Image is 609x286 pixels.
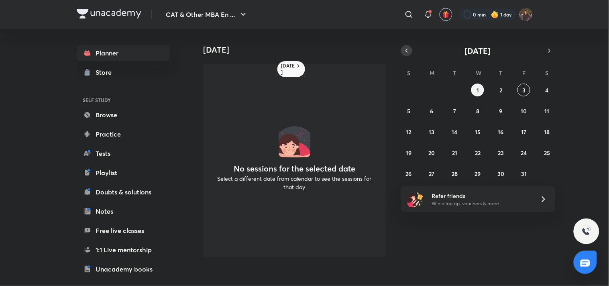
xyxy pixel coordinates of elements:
abbr: Tuesday [453,69,456,77]
abbr: October 14, 2025 [452,128,458,136]
abbr: October 18, 2025 [544,128,550,136]
abbr: October 4, 2025 [546,86,549,94]
a: Unacademy books [77,261,170,277]
button: October 15, 2025 [471,125,484,138]
button: October 11, 2025 [541,104,554,117]
abbr: October 23, 2025 [498,149,504,157]
button: October 29, 2025 [471,167,484,180]
abbr: Thursday [499,69,503,77]
a: Tests [77,145,170,161]
img: Bhumika Varshney [519,8,533,21]
div: Store [96,67,117,77]
h4: No sessions for the selected date [234,164,355,174]
abbr: October 13, 2025 [429,128,435,136]
abbr: October 2, 2025 [499,86,502,94]
abbr: October 24, 2025 [521,149,527,157]
h6: SELF STUDY [77,93,170,107]
abbr: October 16, 2025 [498,128,504,136]
button: October 3, 2025 [517,84,530,96]
abbr: October 1, 2025 [477,86,479,94]
button: [DATE] [412,45,544,56]
abbr: Friday [522,69,525,77]
button: October 13, 2025 [426,125,438,138]
abbr: October 5, 2025 [407,107,410,115]
abbr: October 8, 2025 [476,107,479,115]
a: Practice [77,126,170,142]
a: Free live classes [77,223,170,239]
img: referral [407,191,424,207]
a: Playlist [77,165,170,181]
h4: [DATE] [204,45,392,55]
button: October 4, 2025 [541,84,554,96]
button: CAT & Other MBA En ... [161,6,253,22]
abbr: October 17, 2025 [521,128,527,136]
abbr: October 21, 2025 [452,149,458,157]
p: Win a laptop, vouchers & more [432,200,530,207]
button: October 27, 2025 [426,167,438,180]
a: Planner [77,45,170,61]
abbr: October 11, 2025 [545,107,550,115]
img: avatar [442,11,450,18]
button: October 30, 2025 [495,167,507,180]
button: October 10, 2025 [517,104,530,117]
button: avatar [440,8,452,21]
abbr: Sunday [407,69,410,77]
abbr: October 7, 2025 [454,107,456,115]
button: October 16, 2025 [495,125,507,138]
p: Select a different date from calendar to see the sessions for that day [213,174,376,191]
abbr: October 15, 2025 [475,128,481,136]
a: Browse [77,107,170,123]
button: October 23, 2025 [495,146,507,159]
h6: Refer friends [432,192,530,200]
button: October 14, 2025 [448,125,461,138]
abbr: October 22, 2025 [475,149,481,157]
abbr: Monday [430,69,435,77]
abbr: October 27, 2025 [429,170,435,178]
img: Company Logo [77,9,141,18]
button: October 2, 2025 [495,84,507,96]
abbr: October 30, 2025 [497,170,504,178]
abbr: October 28, 2025 [452,170,458,178]
button: October 1, 2025 [471,84,484,96]
a: 1:1 Live mentorship [77,242,170,258]
button: October 6, 2025 [426,104,438,117]
h6: [DATE] [281,63,295,76]
button: October 31, 2025 [517,167,530,180]
abbr: Wednesday [476,69,481,77]
button: October 21, 2025 [448,146,461,159]
abbr: October 31, 2025 [521,170,527,178]
button: October 8, 2025 [471,104,484,117]
button: October 9, 2025 [495,104,507,117]
img: ttu [582,227,591,236]
img: No events [279,125,311,157]
button: October 22, 2025 [471,146,484,159]
button: October 17, 2025 [517,125,530,138]
button: October 18, 2025 [541,125,554,138]
span: [DATE] [465,45,491,56]
a: Store [77,64,170,80]
button: October 24, 2025 [517,146,530,159]
button: October 5, 2025 [402,104,415,117]
img: streak [491,10,499,18]
button: October 20, 2025 [426,146,438,159]
abbr: October 20, 2025 [429,149,435,157]
button: October 19, 2025 [402,146,415,159]
a: Company Logo [77,9,141,20]
abbr: Saturday [546,69,549,77]
button: October 7, 2025 [448,104,461,117]
button: October 26, 2025 [402,167,415,180]
a: Notes [77,203,170,219]
abbr: October 29, 2025 [475,170,481,178]
abbr: October 6, 2025 [430,107,434,115]
button: October 28, 2025 [448,167,461,180]
abbr: October 19, 2025 [406,149,411,157]
abbr: October 9, 2025 [499,107,503,115]
abbr: October 12, 2025 [406,128,411,136]
button: October 12, 2025 [402,125,415,138]
abbr: October 25, 2025 [544,149,550,157]
a: Doubts & solutions [77,184,170,200]
abbr: October 3, 2025 [522,86,525,94]
abbr: October 10, 2025 [521,107,527,115]
button: October 25, 2025 [541,146,554,159]
abbr: October 26, 2025 [406,170,412,178]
